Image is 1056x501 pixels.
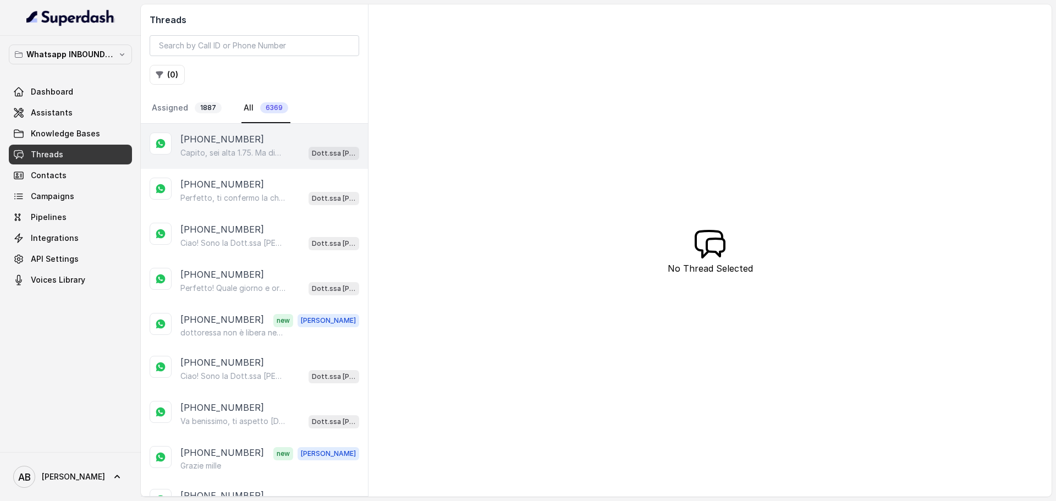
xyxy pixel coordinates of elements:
p: Whatsapp INBOUND Workspace [26,48,114,61]
p: [PHONE_NUMBER] [180,133,264,146]
p: Perfetto! Quale giorno e orario preferisci per la chiamata? 😊 [180,283,286,294]
p: Ciao! Sono la Dott.ssa [PERSON_NAME] del Metodo F.E.S.P.A., piacere di conoscerti! Certo, sono fe... [180,371,286,382]
p: No Thread Selected [668,262,753,275]
span: API Settings [31,254,79,265]
p: [PHONE_NUMBER] [180,268,264,281]
a: Threads [9,145,132,164]
span: 1887 [195,102,222,113]
text: AB [18,471,31,483]
p: Perfetto, ti confermo la chiamata per [DATE] alle 10:00! Un nostro segretario ti chiamerà per ill... [180,192,286,203]
p: Dott.ssa [PERSON_NAME] AI [312,283,356,294]
p: [PHONE_NUMBER] [180,313,264,327]
p: Ciao! Sono la Dott.ssa [PERSON_NAME] del Metodo F.E.S.P.A., piacere di conoscerti! Certo, ti spie... [180,238,286,249]
span: Knowledge Bases [31,128,100,139]
input: Search by Call ID or Phone Number [150,35,359,56]
p: Grazie mille [180,460,221,471]
span: Pipelines [31,212,67,223]
span: [PERSON_NAME] [298,447,359,460]
p: [PHONE_NUMBER] [180,178,264,191]
a: Voices Library [9,270,132,290]
p: Dott.ssa [PERSON_NAME] AI [312,193,356,204]
a: Assistants [9,103,132,123]
span: new [273,447,293,460]
a: Assigned1887 [150,93,224,123]
span: Integrations [31,233,79,244]
p: [PHONE_NUMBER] [180,446,264,460]
span: new [273,314,293,327]
p: Va benissimo, ti aspetto [DATE] mattina allora! Quando ti sarà comodo, scrivimi pure per fissare ... [180,416,286,427]
button: (0) [150,65,185,85]
a: Campaigns [9,186,132,206]
span: [PERSON_NAME] [298,314,359,327]
span: [PERSON_NAME] [42,471,105,482]
span: Voices Library [31,274,85,285]
a: Dashboard [9,82,132,102]
a: Knowledge Bases [9,124,132,144]
a: Pipelines [9,207,132,227]
a: [PERSON_NAME] [9,461,132,492]
nav: Tabs [150,93,359,123]
span: 6369 [260,102,288,113]
span: Threads [31,149,63,160]
a: API Settings [9,249,132,269]
a: Contacts [9,166,132,185]
h2: Threads [150,13,359,26]
span: Dashboard [31,86,73,97]
img: light.svg [26,9,115,26]
p: [PHONE_NUMBER] [180,223,264,236]
p: Capito, sei alta 1.75. Ma dimmi, per questi 25 kg, hai già provato qualche dieta o metodo in pass... [180,147,286,158]
p: Dott.ssa [PERSON_NAME] AI [312,416,356,427]
a: All6369 [241,93,290,123]
span: Contacts [31,170,67,181]
p: [PHONE_NUMBER] [180,401,264,414]
span: Assistants [31,107,73,118]
p: Dott.ssa [PERSON_NAME] AI [312,238,356,249]
button: Whatsapp INBOUND Workspace [9,45,132,64]
p: Dott.ssa [PERSON_NAME] AI [312,148,356,159]
p: dottoressa non è libera neanche ora ? [180,327,286,338]
p: Dott.ssa [PERSON_NAME] AI [312,371,356,382]
p: [PHONE_NUMBER] [180,356,264,369]
a: Integrations [9,228,132,248]
span: Campaigns [31,191,74,202]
